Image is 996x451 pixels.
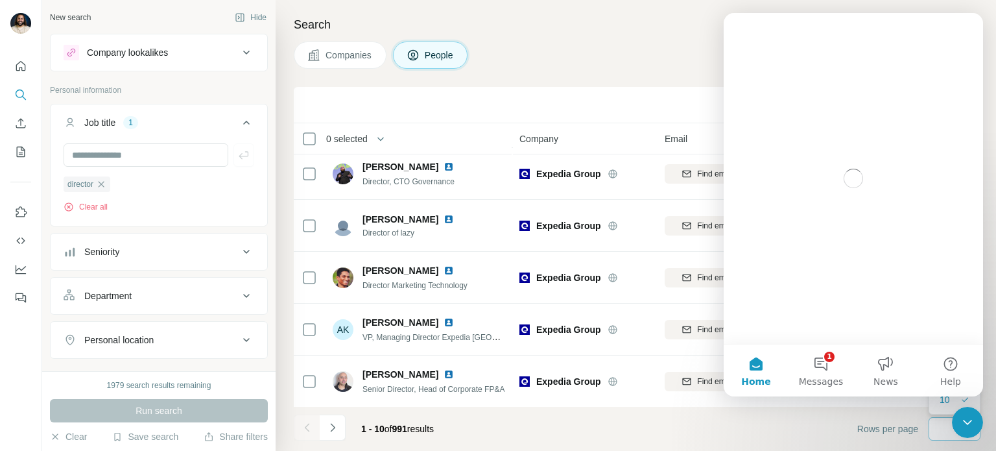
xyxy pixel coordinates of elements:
[333,371,353,392] img: Avatar
[10,201,31,224] button: Use Surfe on LinkedIn
[84,116,115,129] div: Job title
[51,107,267,143] button: Job title1
[362,213,438,226] span: [PERSON_NAME]
[724,13,983,396] iframe: Intercom live chat
[536,167,601,180] span: Expedia Group
[84,289,132,302] div: Department
[51,37,267,68] button: Company lookalikes
[333,164,353,184] img: Avatar
[64,201,108,213] button: Clear all
[333,215,353,236] img: Avatar
[444,317,454,328] img: LinkedIn logo
[112,430,178,443] button: Save search
[362,177,455,186] span: Director, CTO Governance
[51,280,267,311] button: Department
[665,268,750,287] button: Find email
[519,324,530,335] img: Logo of Expedia Group
[444,162,454,172] img: LinkedIn logo
[84,245,119,258] div: Seniority
[665,132,687,145] span: Email
[697,376,733,387] span: Find email
[10,140,31,164] button: My lists
[204,430,268,443] button: Share filters
[10,229,31,252] button: Use Surfe API
[362,332,553,342] span: VP, Managing Director Expedia [GEOGRAPHIC_DATA]
[425,49,455,62] span: People
[665,164,750,184] button: Find email
[226,8,276,27] button: Hide
[362,385,504,394] span: Senior Director, Head of Corporate FP&A
[362,281,468,290] span: Director Marketing Technology
[107,380,211,391] div: 1979 search results remaining
[333,319,353,340] div: AK
[50,84,268,96] p: Personal information
[87,46,168,59] div: Company lookalikes
[50,430,87,443] button: Clear
[10,286,31,310] button: Feedback
[536,219,601,232] span: Expedia Group
[697,220,733,232] span: Find email
[362,316,438,329] span: [PERSON_NAME]
[536,323,601,336] span: Expedia Group
[536,375,601,388] span: Expedia Group
[361,424,385,434] span: 1 - 10
[952,407,983,438] iframe: Intercom live chat
[519,221,530,231] img: Logo of Expedia Group
[536,271,601,284] span: Expedia Group
[519,169,530,179] img: Logo of Expedia Group
[519,273,530,283] img: Logo of Expedia Group
[697,324,733,335] span: Find email
[444,214,454,225] img: LinkedIn logo
[123,117,138,128] div: 1
[326,49,373,62] span: Companies
[51,324,267,356] button: Personal location
[50,12,91,23] div: New search
[67,178,93,190] span: director
[665,372,750,391] button: Find email
[10,55,31,78] button: Quick start
[326,132,368,145] span: 0 selected
[665,320,750,339] button: Find email
[10,112,31,135] button: Enrich CSV
[10,83,31,106] button: Search
[362,264,438,277] span: [PERSON_NAME]
[362,227,469,239] span: Director of lazy
[697,272,733,284] span: Find email
[519,132,558,145] span: Company
[51,236,267,267] button: Seniority
[10,258,31,281] button: Dashboard
[392,424,407,434] span: 991
[444,369,454,380] img: LinkedIn logo
[362,368,438,381] span: [PERSON_NAME]
[697,168,733,180] span: Find email
[84,334,154,347] div: Personal location
[333,267,353,288] img: Avatar
[940,393,950,406] p: 10
[320,415,346,441] button: Navigate to next page
[294,16,980,34] h4: Search
[444,265,454,276] img: LinkedIn logo
[665,216,750,236] button: Find email
[519,376,530,387] img: Logo of Expedia Group
[362,160,438,173] span: [PERSON_NAME]
[10,13,31,34] img: Avatar
[385,424,392,434] span: of
[361,424,434,434] span: results
[857,422,918,435] span: Rows per page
